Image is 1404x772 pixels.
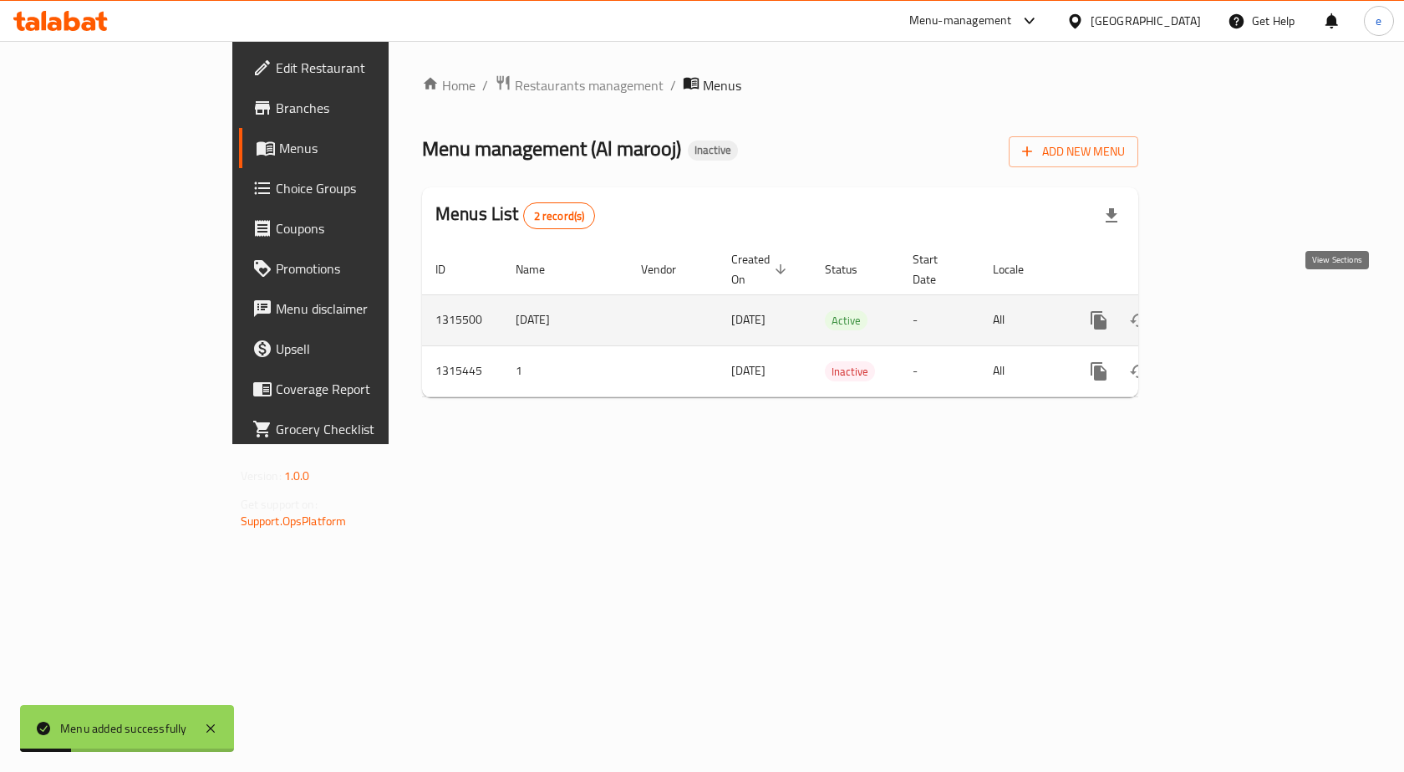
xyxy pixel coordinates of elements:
span: Restaurants management [515,75,664,95]
span: [DATE] [731,360,766,381]
span: Menu disclaimer [276,299,454,319]
span: Created On [731,249,791,289]
span: Promotions [276,258,454,279]
div: Menu-management [909,11,1012,31]
button: Change Status [1119,351,1159,391]
span: Inactive [825,362,875,381]
span: Version: [241,465,282,487]
a: Restaurants management [495,74,664,96]
td: [DATE] [502,294,628,345]
span: Vendor [641,259,698,279]
span: Inactive [688,143,738,157]
span: Upsell [276,339,454,359]
span: Grocery Checklist [276,419,454,439]
td: - [899,294,979,345]
span: Add New Menu [1022,141,1125,162]
div: Inactive [688,141,738,161]
td: - [899,345,979,396]
span: Name [516,259,567,279]
button: more [1079,351,1119,391]
div: [GEOGRAPHIC_DATA] [1091,12,1201,30]
span: [DATE] [731,309,766,330]
h2: Menus List [435,202,595,229]
span: Status [825,259,879,279]
a: Upsell [239,329,467,369]
span: Menu management ( Al marooj ) [422,130,681,167]
a: Edit Restaurant [239,48,467,88]
span: Branches [276,98,454,118]
a: Coupons [239,208,467,248]
span: Start Date [913,249,959,289]
a: Support.OpsPlatform [241,510,347,532]
a: Coverage Report [239,369,467,409]
div: Inactive [825,361,875,381]
a: Menu disclaimer [239,289,467,329]
th: Actions [1066,244,1253,295]
span: Menus [703,75,741,95]
span: 1.0.0 [284,465,310,487]
span: Locale [993,259,1045,279]
td: All [979,345,1066,396]
td: 1 [502,345,628,396]
li: / [670,75,676,95]
span: Get support on: [241,493,318,515]
span: Edit Restaurant [276,58,454,78]
span: Active [825,311,867,330]
button: more [1079,300,1119,340]
span: ID [435,259,467,279]
span: Coupons [276,218,454,238]
a: Branches [239,88,467,128]
a: Promotions [239,248,467,289]
table: enhanced table [422,244,1253,397]
button: Add New Menu [1009,136,1138,167]
span: Choice Groups [276,178,454,198]
span: Menus [279,138,454,158]
span: Coverage Report [276,379,454,399]
div: Export file [1091,196,1132,236]
a: Choice Groups [239,168,467,208]
a: Grocery Checklist [239,409,467,449]
span: e [1376,12,1381,30]
div: Menu added successfully [60,719,187,738]
nav: breadcrumb [422,74,1138,96]
span: 2 record(s) [524,208,595,224]
a: Menus [239,128,467,168]
div: Active [825,310,867,330]
li: / [482,75,488,95]
td: All [979,294,1066,345]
